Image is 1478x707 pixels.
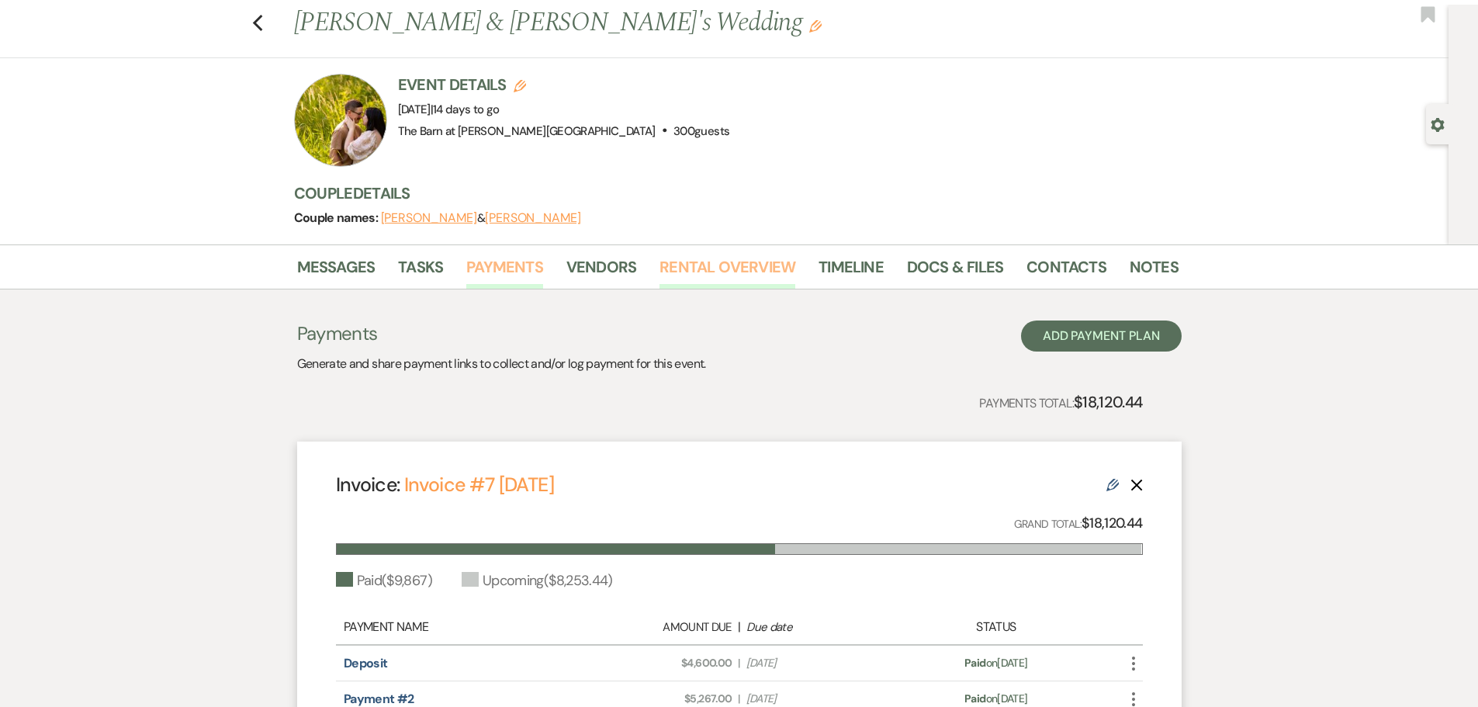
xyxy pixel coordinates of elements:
[964,691,985,705] span: Paid
[398,74,730,95] h3: Event Details
[897,655,1095,671] div: on [DATE]
[297,354,706,374] p: Generate and share payment links to collect and/or log payment for this event.
[344,691,414,707] a: Payment #2
[589,691,732,707] span: $5,267.00
[433,102,500,117] span: 14 days to go
[1014,512,1143,535] p: Grand Total:
[294,182,1163,204] h3: Couple Details
[897,618,1095,636] div: Status
[462,570,613,591] div: Upcoming ( $8,253.44 )
[819,255,884,289] a: Timeline
[381,212,477,224] button: [PERSON_NAME]
[404,472,554,497] a: Invoice #7 [DATE]
[673,123,729,139] span: 300 guests
[398,102,500,117] span: [DATE]
[589,655,732,671] span: $4,600.00
[897,691,1095,707] div: on [DATE]
[1074,392,1143,412] strong: $18,120.44
[1021,321,1182,352] button: Add Payment Plan
[294,5,989,42] h1: [PERSON_NAME] & [PERSON_NAME]'s Wedding
[297,321,706,347] h3: Payments
[738,691,739,707] span: |
[907,255,1003,289] a: Docs & Files
[336,471,554,498] h4: Invoice:
[746,655,889,671] span: [DATE]
[1026,255,1106,289] a: Contacts
[398,123,656,139] span: The Barn at [PERSON_NAME][GEOGRAPHIC_DATA]
[746,691,889,707] span: [DATE]
[466,255,543,289] a: Payments
[659,255,795,289] a: Rental Overview
[589,619,732,636] div: Amount Due
[746,619,889,636] div: Due date
[398,255,443,289] a: Tasks
[809,19,822,33] button: Edit
[964,656,985,670] span: Paid
[738,655,739,671] span: |
[581,618,898,636] div: |
[381,210,581,226] span: &
[336,570,432,591] div: Paid ( $9,867 )
[1431,116,1445,131] button: Open lead details
[344,655,388,671] a: Deposit
[431,102,500,117] span: |
[297,255,376,289] a: Messages
[1130,255,1179,289] a: Notes
[294,210,381,226] span: Couple names:
[485,212,581,224] button: [PERSON_NAME]
[1082,514,1143,532] strong: $18,120.44
[979,390,1142,414] p: Payments Total:
[566,255,636,289] a: Vendors
[344,618,581,636] div: Payment Name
